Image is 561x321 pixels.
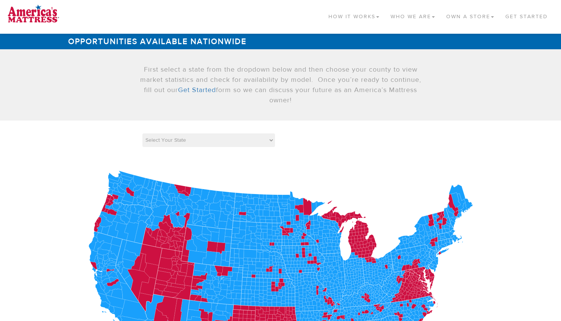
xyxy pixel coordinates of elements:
[8,4,59,23] img: logo
[139,64,423,105] p: First select a state from the dropdown below and then choose your county to view market statistic...
[385,4,441,26] a: Who We Are
[323,4,385,26] a: How It Works
[65,34,497,49] h1: Opportunities Available Nationwide
[178,86,216,94] a: Get Started
[500,4,553,26] a: Get Started
[441,4,500,26] a: Own a Store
